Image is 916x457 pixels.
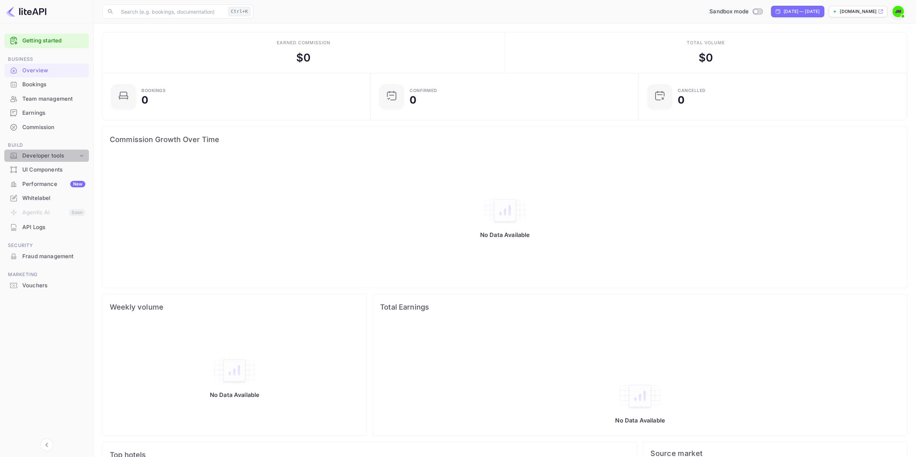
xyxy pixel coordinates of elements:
[699,50,713,66] div: $ 0
[4,78,89,91] a: Bookings
[22,252,85,261] div: Fraud management
[4,106,89,120] div: Earnings
[4,271,89,279] span: Marketing
[4,92,89,106] div: Team management
[22,95,85,103] div: Team management
[4,191,89,205] a: Whitelabel
[40,438,53,451] button: Collapse navigation
[22,282,85,290] div: Vouchers
[615,417,665,424] p: No Data Available
[22,67,85,75] div: Overview
[4,64,89,77] a: Overview
[4,78,89,92] div: Bookings
[771,6,824,17] div: Click to change the date range period
[4,163,89,177] div: UI Components
[892,6,904,17] img: John-Paul McKay
[380,301,900,313] span: Total Earnings
[4,92,89,105] a: Team management
[6,6,46,17] img: LiteAPI logo
[4,279,89,293] div: Vouchers
[22,194,85,202] div: Whitelabel
[4,242,89,250] span: Security
[22,180,85,188] div: Performance
[22,37,85,45] a: Getting started
[110,301,359,313] span: Weekly volume
[4,220,89,234] div: API Logs
[4,64,89,78] div: Overview
[784,8,820,15] div: [DATE] — [DATE]
[4,279,89,292] a: Vouchers
[480,231,530,238] p: No Data Available
[4,163,89,176] a: UI Components
[296,50,311,66] div: $ 0
[678,95,685,105] div: 0
[4,150,89,162] div: Developer tools
[22,223,85,232] div: API Logs
[4,120,89,134] a: Commission
[22,109,85,117] div: Earnings
[840,8,876,15] p: [DOMAIN_NAME]
[618,381,662,411] img: empty-state-table2.svg
[70,181,85,187] div: New
[228,7,251,16] div: Ctrl+K
[678,88,706,93] div: CANCELLED
[117,4,225,19] input: Search (e.g. bookings, documentation)
[110,134,900,145] span: Commission Growth Over Time
[483,195,527,225] img: empty-state-table2.svg
[4,177,89,191] a: PerformanceNew
[410,95,416,105] div: 0
[4,250,89,264] div: Fraud management
[686,40,725,46] div: Total volume
[4,33,89,48] div: Getting started
[4,141,89,149] span: Build
[4,55,89,63] span: Business
[410,88,437,93] div: Confirmed
[22,166,85,174] div: UI Components
[4,220,89,234] a: API Logs
[210,391,260,398] p: No Data Available
[4,250,89,263] a: Fraud management
[141,95,148,105] div: 0
[22,152,78,160] div: Developer tools
[277,40,330,46] div: Earned commission
[213,355,256,385] img: empty-state-table2.svg
[707,8,765,16] div: Switch to Production mode
[22,123,85,132] div: Commission
[22,81,85,89] div: Bookings
[709,8,749,16] span: Sandbox mode
[4,106,89,119] a: Earnings
[4,120,89,134] div: Commission
[141,88,166,93] div: Bookings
